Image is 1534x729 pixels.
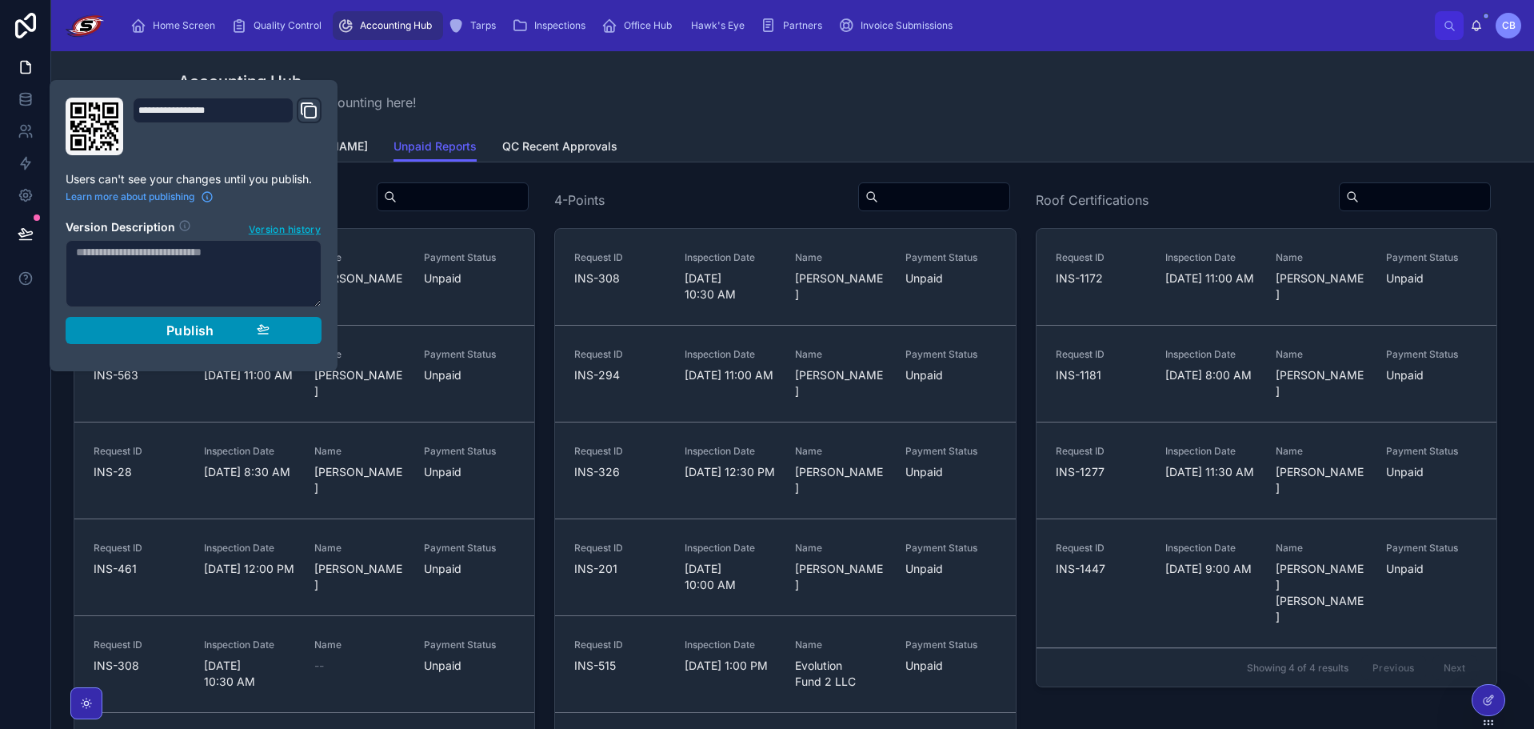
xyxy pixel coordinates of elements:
img: App logo [64,13,106,38]
span: INS-563 [94,367,185,383]
span: [PERSON_NAME] [PERSON_NAME] [1276,561,1367,625]
span: INS-515 [574,658,665,674]
span: Request ID [574,542,665,555]
a: Accounting Hub [333,11,443,40]
span: Payment Status [1386,542,1477,555]
span: Name [795,348,886,361]
a: Request IDINS-1277Inspection Date[DATE] 11:30 AMName[PERSON_NAME]Payment StatusUnpaid [1037,423,1496,519]
span: [DATE] 8:00 AM [1165,367,1256,383]
span: Request ID [1056,348,1147,361]
span: Name [314,542,405,555]
span: [PERSON_NAME] [1276,367,1367,399]
span: INS-1172 [1056,270,1147,286]
span: [DATE] 10:00 AM [685,561,776,593]
span: Name [795,445,886,458]
a: Request IDINS-201Inspection Date[DATE] 10:00 AMName[PERSON_NAME]Payment StatusUnpaid [555,519,1015,616]
span: Request ID [574,445,665,458]
span: Payment Status [905,251,997,264]
span: Payment Status [1386,445,1477,458]
span: [PERSON_NAME] [795,561,886,593]
span: Office Hub [624,19,672,32]
div: Domain and Custom Link [133,98,322,155]
span: 4-Points [554,190,605,210]
span: Invoice Submissions [861,19,953,32]
span: Request ID [574,251,665,264]
span: Hawk's Eye [691,19,745,32]
span: Name [1276,445,1367,458]
a: Office Hub [597,11,683,40]
span: Unpaid [1386,464,1477,480]
span: INS-308 [574,270,665,286]
span: Request ID [574,348,665,361]
span: Payment Status [905,348,997,361]
a: Request IDINS-515Inspection Date[DATE] 1:00 PMNameEvolution Fund 2 LLCPayment StatusUnpaid [555,616,1015,713]
a: Home Screen [126,11,226,40]
span: INS-28 [94,464,185,480]
span: Inspection Date [204,445,295,458]
span: Unpaid [1386,367,1477,383]
span: INS-326 [574,464,665,480]
span: Showing 4 of 4 results [1247,662,1348,675]
span: Unpaid [905,367,997,383]
a: Request IDINS-1447Inspection Date[DATE] 9:00 AMName[PERSON_NAME] [PERSON_NAME]Payment StatusUnpaid [1037,519,1496,648]
h1: Accounting Hub [178,70,417,93]
span: Partners [783,19,822,32]
span: Name [1276,251,1367,264]
span: INS-461 [94,561,185,577]
a: Request IDINS-461Inspection Date[DATE] 12:00 PMName[PERSON_NAME]Payment StatusUnpaid [74,519,534,616]
a: QC Recent Approvals [502,132,617,164]
span: Payment Status [424,445,515,458]
span: Inspection Date [1165,445,1256,458]
span: INS-1181 [1056,367,1147,383]
span: Unpaid [905,270,997,286]
span: Unpaid [424,367,515,383]
h2: Version Description [66,219,175,237]
span: Inspection Date [685,445,776,458]
span: Payment Status [1386,251,1477,264]
span: CB [1502,19,1516,32]
span: [DATE] 9:00 AM [1165,561,1256,577]
span: Name [795,251,886,264]
span: Inspection Date [685,639,776,651]
a: Quality Control [226,11,333,40]
span: Request ID [1056,251,1147,264]
a: Hawk's Eye [683,11,756,40]
span: [PERSON_NAME] [314,367,405,399]
span: Payment Status [905,542,997,555]
span: Name [314,639,405,651]
span: [PERSON_NAME] [314,270,405,302]
span: [DATE] 8:30 AM [204,464,295,480]
span: [PERSON_NAME] [314,561,405,593]
a: Request IDINS-1181Inspection Date[DATE] 8:00 AMName[PERSON_NAME]Payment StatusUnpaid [1037,326,1496,423]
span: Learn more about publishing [66,190,194,203]
span: Payment Status [424,639,515,651]
span: Accounting Hub [360,19,432,32]
span: [DATE] 10:30 AM [204,658,295,690]
span: Unpaid Reports [393,138,477,154]
span: [PERSON_NAME] [795,367,886,399]
span: Unpaid [424,464,515,480]
span: Unpaid [905,464,997,480]
a: Tarps [443,11,507,40]
span: Inspection Date [1165,348,1256,361]
a: Inspections [507,11,597,40]
span: Unpaid [424,561,515,577]
span: [PERSON_NAME] [795,270,886,302]
span: [DATE] 11:00 AM [685,367,776,383]
span: INS-294 [574,367,665,383]
span: INS-1277 [1056,464,1147,480]
span: [DATE] 11:30 AM [1165,464,1256,480]
span: Payment Status [1386,348,1477,361]
span: Quality Control [254,19,322,32]
span: Name [314,445,405,458]
a: Request IDINS-28Inspection Date[DATE] 8:30 AMName[PERSON_NAME]Payment StatusUnpaid [74,423,534,519]
a: Request IDINS-1172Inspection Date[DATE] 11:00 AMName[PERSON_NAME]Payment StatusUnpaid [1037,229,1496,326]
span: Inspection Date [204,542,295,555]
span: Request ID [1056,445,1147,458]
span: Request ID [94,445,185,458]
span: Publish [166,322,214,338]
span: Version history [249,220,321,236]
span: Inspections [534,19,585,32]
span: [DATE] 10:30 AM [685,270,776,302]
span: INS-1447 [1056,561,1147,577]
